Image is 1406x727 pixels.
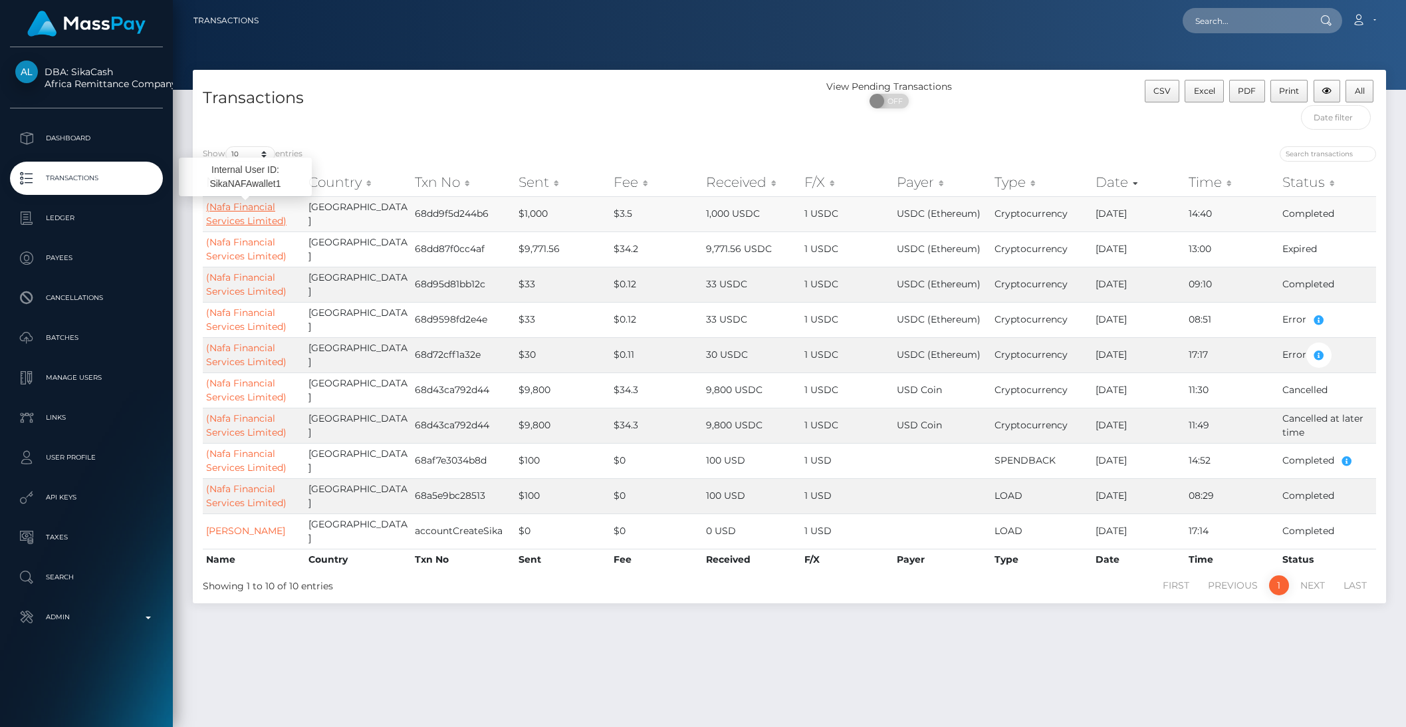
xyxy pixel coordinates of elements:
[1279,231,1376,267] td: Expired
[305,513,411,549] td: [GEOGRAPHIC_DATA]
[305,549,411,570] th: Country
[1185,231,1279,267] td: 13:00
[991,267,1092,302] td: Cryptocurrency
[1301,105,1371,130] input: Date filter
[203,549,305,570] th: Name
[897,313,981,325] span: USDC (Ethereum)
[801,372,893,408] td: 1 USDC
[1092,169,1185,196] th: Date: activate to sort column ascending
[790,80,989,94] div: View Pending Transactions
[15,248,158,268] p: Payees
[15,527,158,547] p: Taxes
[610,549,702,570] th: Fee
[703,337,802,372] td: 30 USDC
[515,169,610,196] th: Sent: activate to sort column ascending
[206,236,287,262] a: (Nafa Financial Services Limited)
[1092,478,1185,513] td: [DATE]
[1153,86,1171,96] span: CSV
[206,448,287,474] a: (Nafa Financial Services Limited)
[991,372,1092,408] td: Cryptocurrency
[703,372,802,408] td: 9,800 USDC
[515,337,610,372] td: $30
[1229,80,1265,102] button: PDF
[10,561,163,594] a: Search
[1092,302,1185,337] td: [DATE]
[206,271,287,297] a: (Nafa Financial Services Limited)
[411,267,516,302] td: 68d95d81bb12c
[1092,267,1185,302] td: [DATE]
[179,158,312,196] div: Internal User ID: SikaNAFAwallet1
[515,231,610,267] td: $9,771.56
[411,372,516,408] td: 68d43ca792d44
[610,231,702,267] td: $34.2
[610,408,702,443] td: $34.3
[10,202,163,235] a: Ledger
[897,349,981,361] span: USDC (Ethereum)
[991,478,1092,513] td: LOAD
[411,169,516,196] th: Txn No: activate to sort column ascending
[703,267,802,302] td: 33 USDC
[206,377,287,403] a: (Nafa Financial Services Limited)
[703,231,802,267] td: 9,771.56 USDC
[10,521,163,554] a: Taxes
[893,169,991,196] th: Payer: activate to sort column ascending
[1279,408,1376,443] td: Cancelled at later time
[515,443,610,478] td: $100
[10,66,163,90] span: DBA: SikaCash Africa Remittance Company LLC
[305,169,411,196] th: Country: activate to sort column ascending
[1279,267,1376,302] td: Completed
[515,267,610,302] td: $33
[15,408,158,428] p: Links
[15,328,158,348] p: Batches
[15,288,158,308] p: Cancellations
[515,196,610,231] td: $1,000
[703,196,802,231] td: 1,000 USDC
[991,337,1092,372] td: Cryptocurrency
[15,168,158,188] p: Transactions
[206,307,287,333] a: (Nafa Financial Services Limited)
[206,201,287,227] a: (Nafa Financial Services Limited)
[10,122,163,155] a: Dashboard
[801,196,893,231] td: 1 USDC
[15,368,158,388] p: Manage Users
[305,302,411,337] td: [GEOGRAPHIC_DATA]
[515,408,610,443] td: $9,800
[801,169,893,196] th: F/X: activate to sort column ascending
[801,408,893,443] td: 1 USDC
[893,549,991,570] th: Payer
[203,146,302,162] label: Show entries
[515,478,610,513] td: $100
[991,302,1092,337] td: Cryptocurrency
[991,231,1092,267] td: Cryptocurrency
[1185,169,1279,196] th: Time: activate to sort column ascending
[801,267,893,302] td: 1 USDC
[1279,169,1376,196] th: Status: activate to sort column ascending
[897,384,942,396] span: USD Coin
[305,408,411,443] td: [GEOGRAPHIC_DATA]
[1092,408,1185,443] td: [DATE]
[897,419,942,431] span: USD Coin
[610,267,702,302] td: $0.12
[411,478,516,513] td: 68a5e9bc28513
[1185,443,1279,478] td: 14:52
[1279,478,1376,513] td: Completed
[877,94,910,108] span: OFF
[1194,86,1215,96] span: Excel
[1185,408,1279,443] td: 11:49
[1269,575,1289,595] a: 1
[703,408,802,443] td: 9,800 USDC
[203,574,680,593] div: Showing 1 to 10 of 10 entries
[1185,267,1279,302] td: 09:10
[991,443,1092,478] td: SPENDBACK
[1314,80,1341,102] button: Column visibility
[1092,372,1185,408] td: [DATE]
[206,483,287,509] a: (Nafa Financial Services Limited)
[1145,80,1180,102] button: CSV
[991,513,1092,549] td: LOAD
[305,372,411,408] td: [GEOGRAPHIC_DATA]
[305,196,411,231] td: [GEOGRAPHIC_DATA]
[515,549,610,570] th: Sent
[1185,513,1279,549] td: 17:14
[1355,86,1365,96] span: All
[1092,513,1185,549] td: [DATE]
